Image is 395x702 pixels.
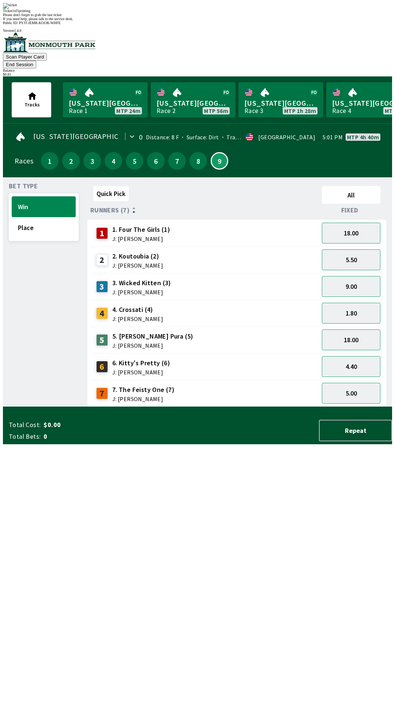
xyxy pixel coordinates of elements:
[69,108,88,114] div: Race 1
[322,329,380,350] button: 18.00
[112,225,170,234] span: 1. Four The Girls (1)
[3,13,392,17] div: Please don't forget to grab the last ticket
[322,186,380,204] button: All
[346,389,357,397] span: 5.00
[112,278,171,288] span: 3. Wicked Kitten (3)
[168,152,186,170] button: 7
[3,29,392,33] div: Version 1.4.0
[346,256,357,264] span: 5.50
[157,108,176,114] div: Race 2
[18,223,69,232] span: Place
[149,158,163,163] span: 6
[3,9,392,13] div: Ticket 1 of 1 printing
[105,152,122,170] button: 4
[112,396,174,402] span: J: [PERSON_NAME]
[322,223,380,244] button: 18.00
[96,334,108,346] div: 5
[90,207,319,214] div: Runners (7)
[3,61,36,68] button: End Session
[44,420,159,429] span: $0.00
[258,134,315,140] div: [GEOGRAPHIC_DATA]
[69,98,142,108] span: [US_STATE][GEOGRAPHIC_DATA]
[191,158,205,163] span: 8
[326,426,385,435] span: Repeat
[62,152,80,170] button: 2
[346,362,357,371] span: 4.40
[83,152,101,170] button: 3
[96,388,108,399] div: 7
[3,68,392,72] div: Balance
[319,420,392,441] button: Repeat
[128,158,142,163] span: 5
[12,217,76,238] button: Place
[344,336,358,344] span: 18.00
[3,3,17,9] img: ticket
[116,108,140,114] span: MTP 24m
[151,82,236,117] a: [US_STATE][GEOGRAPHIC_DATA]Race 2MTP 56m
[344,229,358,237] span: 18.00
[96,227,108,239] div: 1
[96,281,108,292] div: 3
[9,432,41,441] span: Total Bets:
[319,207,383,214] div: Fixed
[244,108,263,114] div: Race 3
[112,369,170,375] span: J: [PERSON_NAME]
[332,108,351,114] div: Race 4
[322,383,380,404] button: 5.00
[179,133,219,141] span: Surface: Dirt
[322,356,380,377] button: 4.40
[12,196,76,217] button: Win
[112,316,163,322] span: J: [PERSON_NAME]
[19,21,61,25] span: PYJT-JEMR-KOOR-WHFE
[3,17,73,21] span: If you need help, please talk to the service desk.
[44,432,159,441] span: 0
[157,98,230,108] span: [US_STATE][GEOGRAPHIC_DATA]
[96,307,108,319] div: 4
[323,134,343,140] span: 5:01 PM
[106,158,120,163] span: 4
[189,152,207,170] button: 8
[244,98,317,108] span: [US_STATE][GEOGRAPHIC_DATA]
[3,21,392,25] div: Public ID:
[112,289,171,295] span: J: [PERSON_NAME]
[3,33,95,52] img: venue logo
[112,305,163,314] span: 4. Crossati (4)
[112,236,170,242] span: J: [PERSON_NAME]
[346,282,357,291] span: 9.00
[64,158,78,163] span: 2
[139,134,143,140] div: 0
[9,420,41,429] span: Total Cost:
[112,385,174,395] span: 7. The Feisty One (7)
[126,152,143,170] button: 5
[112,332,193,341] span: 5. [PERSON_NAME] Pura (5)
[341,207,358,213] span: Fixed
[219,133,287,141] span: Track Condition: Heavy
[3,53,47,61] button: Scan Player Card
[25,101,40,108] span: Tracks
[322,276,380,297] button: 9.00
[15,158,33,164] div: Races
[347,134,379,140] span: MTP 4h 40m
[325,191,377,199] span: All
[284,108,316,114] span: MTP 1h 28m
[346,309,357,317] span: 1.80
[112,343,193,348] span: J: [PERSON_NAME]
[96,361,108,373] div: 6
[9,183,38,189] span: Bet Type
[12,82,51,117] button: Tracks
[33,133,143,139] span: [US_STATE][GEOGRAPHIC_DATA]
[112,358,170,368] span: 6. Kitty's Pretty (6)
[41,152,59,170] button: 1
[18,203,69,211] span: Win
[204,108,228,114] span: MTP 56m
[97,189,125,198] span: Quick Pick
[90,207,129,213] span: Runners (7)
[112,252,163,261] span: 2. Koutoubia (2)
[238,82,323,117] a: [US_STATE][GEOGRAPHIC_DATA]Race 3MTP 1h 28m
[322,303,380,324] button: 1.80
[146,133,179,141] span: Distance: 8 F
[112,263,163,268] span: J: [PERSON_NAME]
[147,152,165,170] button: 6
[93,186,129,201] button: Quick Pick
[43,158,57,163] span: 1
